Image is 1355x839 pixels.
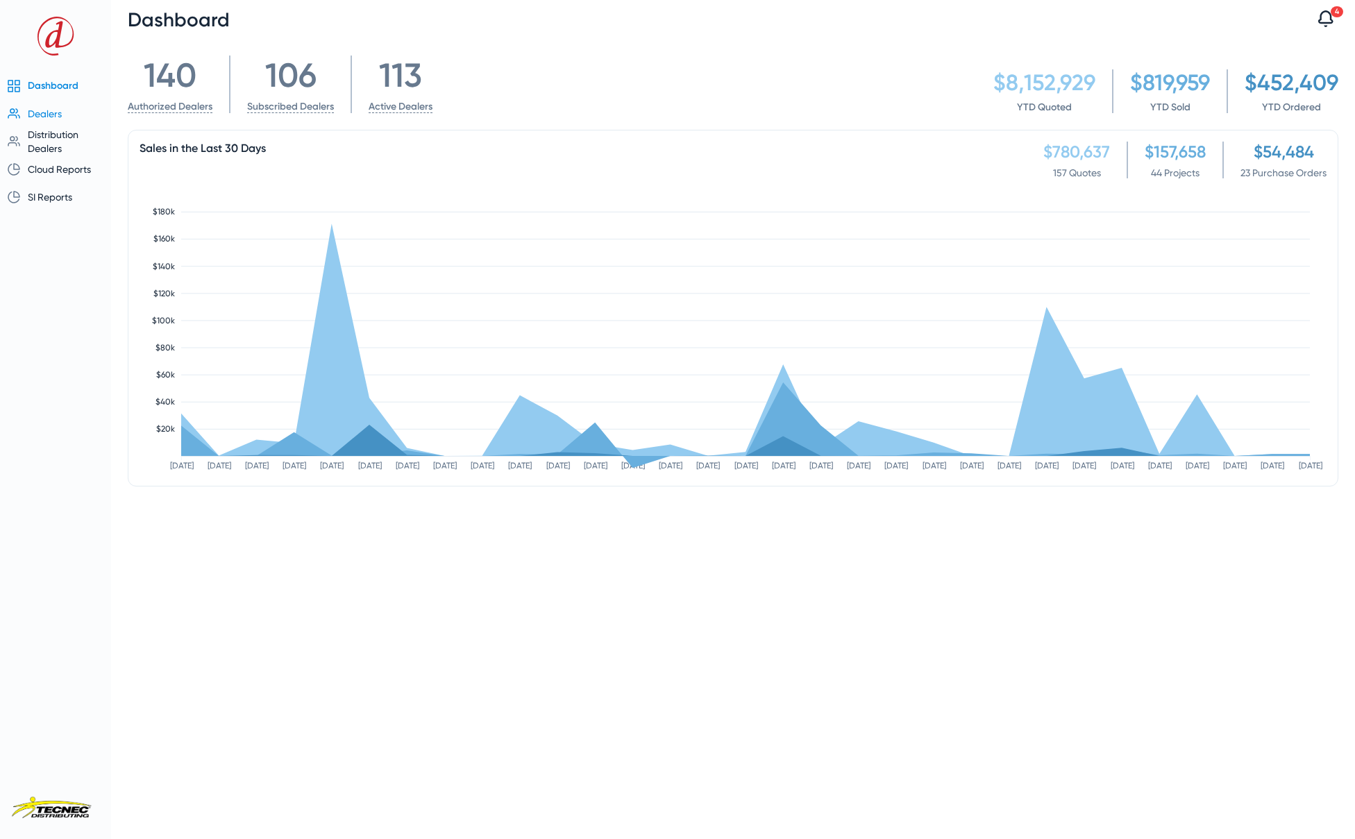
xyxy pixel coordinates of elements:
[960,461,984,471] text: [DATE]
[28,164,91,175] span: Cloud Reports
[884,461,908,471] text: [DATE]
[153,207,175,217] text: $180k
[155,343,175,353] text: $80k
[998,461,1021,471] text: [DATE]
[247,56,334,95] div: 106
[433,461,457,471] text: [DATE]
[1145,142,1206,162] div: $157,658
[471,461,494,471] text: [DATE]
[1240,167,1327,178] span: 23 Purchase Orders
[28,192,72,203] span: SI Reports
[358,461,382,471] text: [DATE]
[1150,101,1190,113] a: YTD Sold
[245,461,269,471] text: [DATE]
[369,56,432,95] div: 113
[546,461,570,471] text: [DATE]
[153,289,175,298] text: $120k
[1072,461,1096,471] text: [DATE]
[156,424,175,434] text: $20k
[1261,461,1284,471] text: [DATE]
[369,101,432,113] a: Active Dealers
[696,461,720,471] text: [DATE]
[1017,101,1072,113] a: YTD Quoted
[128,101,212,113] a: Authorized Dealers
[772,461,796,471] text: [DATE]
[247,101,334,113] a: Subscribed Dealers
[734,461,758,471] text: [DATE]
[28,129,78,154] span: Distribution Dealers
[584,461,607,471] text: [DATE]
[28,108,62,119] span: Dealers
[1186,461,1209,471] text: [DATE]
[1130,69,1210,96] div: $819,959
[1043,142,1110,162] div: $780,637
[1262,101,1321,113] a: YTD Ordered
[152,316,175,325] text: $100k
[993,69,1095,96] div: $8,152,929
[140,142,266,155] span: Sales in the Last 30 Days
[11,796,100,820] img: TecNec_638679043044416723.png
[320,461,344,471] text: [DATE]
[1043,167,1110,178] span: 157 Quotes
[1035,461,1059,471] text: [DATE]
[283,461,306,471] text: [DATE]
[208,461,231,471] text: [DATE]
[659,461,682,471] text: [DATE]
[155,397,175,407] text: $40k
[847,461,870,471] text: [DATE]
[1240,142,1327,162] div: $54,484
[1111,461,1134,471] text: [DATE]
[128,56,212,95] div: 140
[156,370,175,380] text: $60k
[508,461,532,471] text: [DATE]
[153,262,175,271] text: $140k
[1245,69,1338,96] div: $452,409
[1223,461,1247,471] text: [DATE]
[1148,461,1172,471] text: [DATE]
[1299,461,1322,471] text: [DATE]
[809,461,833,471] text: [DATE]
[170,461,194,471] text: [DATE]
[153,234,175,244] text: $160k
[621,461,645,471] text: [DATE]
[1145,167,1206,178] span: 44 Projects
[396,461,419,471] text: [DATE]
[128,8,230,31] span: Dashboard
[923,461,946,471] text: [DATE]
[28,80,78,92] span: Dashboard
